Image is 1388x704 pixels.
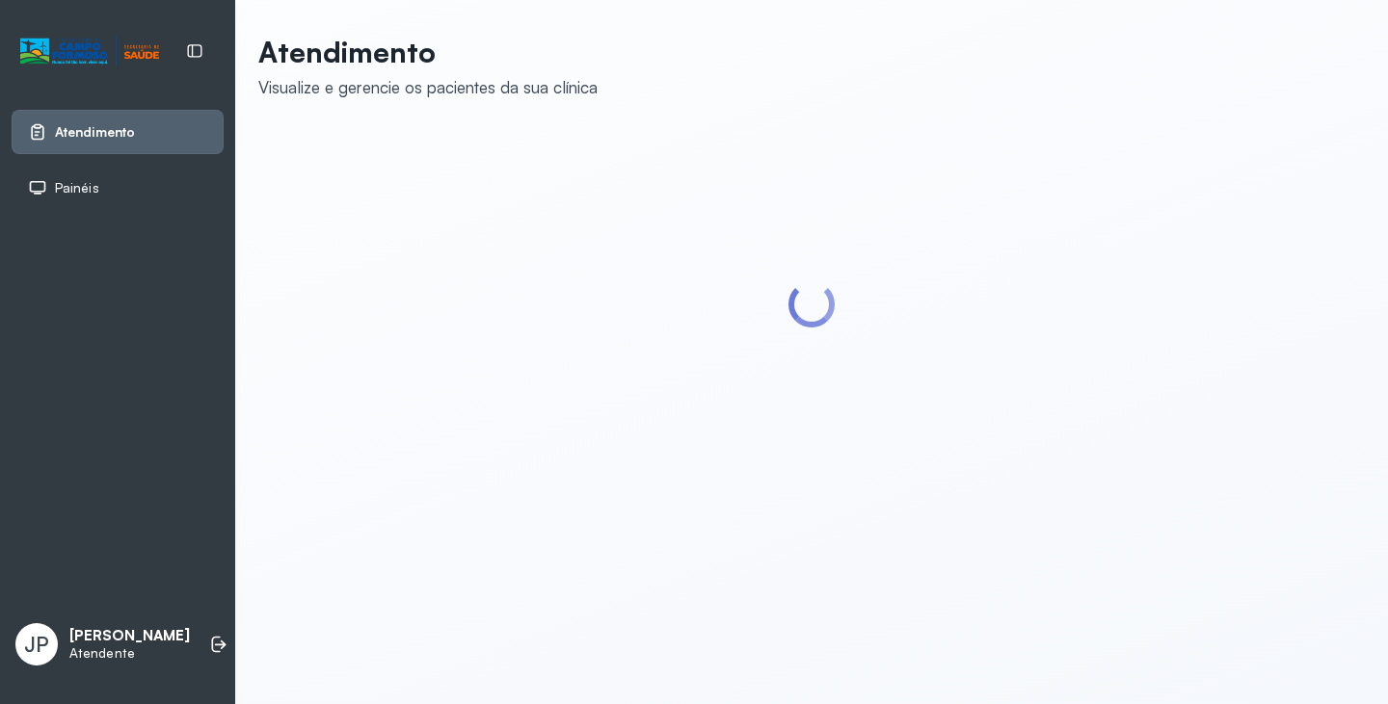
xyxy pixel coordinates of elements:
span: Painéis [55,180,99,196]
a: Atendimento [28,122,207,142]
span: JP [24,632,49,657]
p: [PERSON_NAME] [69,627,190,645]
img: Logotipo do estabelecimento [20,36,159,67]
div: Visualize e gerencie os pacientes da sua clínica [258,77,598,97]
p: Atendimento [258,35,598,69]
p: Atendente [69,645,190,662]
span: Atendimento [55,124,135,141]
